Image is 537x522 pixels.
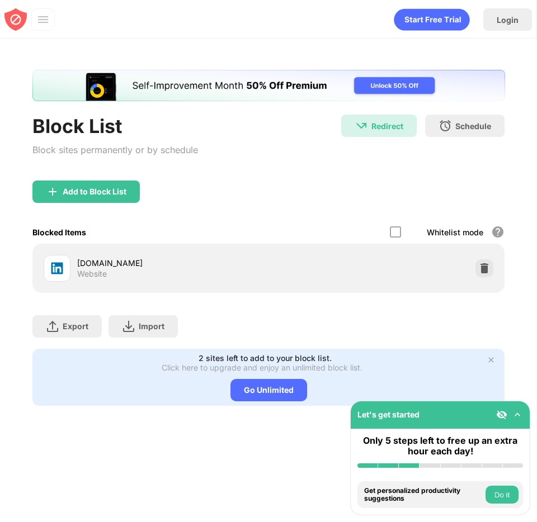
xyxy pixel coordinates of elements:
div: Import [139,321,164,331]
div: Click here to upgrade and enjoy an unlimited block list. [162,363,362,372]
div: Website [77,269,107,279]
img: x-button.svg [487,355,496,364]
div: Blocked Items [32,227,86,237]
div: Whitelist mode [427,227,483,237]
img: favicons [50,262,64,275]
div: 2 sites left to add to your block list. [199,353,332,363]
iframe: Banner [32,70,505,101]
div: [DOMAIN_NAME] [77,257,268,269]
div: Add to Block List [63,187,126,196]
div: Get personalized productivity suggestions [364,487,483,503]
div: Login [497,15,519,25]
button: Do it [486,486,519,504]
div: Block sites permanently or by schedule [32,142,198,158]
div: animation [394,8,470,31]
div: Go Unlimited [230,379,307,401]
div: Export [63,321,88,331]
div: Schedule [455,121,491,131]
div: Only 5 steps left to free up an extra hour each day! [357,435,523,457]
img: blocksite-icon-red.svg [4,8,27,31]
img: eye-not-visible.svg [496,409,507,420]
div: Block List [32,115,198,137]
img: omni-setup-toggle.svg [512,409,523,420]
div: Let's get started [357,410,420,419]
div: Redirect [371,121,403,131]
